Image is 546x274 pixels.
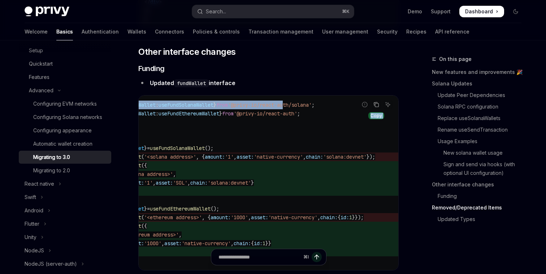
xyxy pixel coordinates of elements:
span: : [156,110,159,117]
img: dark logo [25,6,69,17]
div: NodeJS (server-auth) [25,260,77,268]
button: Toggle NodeJS section [19,244,111,257]
span: , [303,154,306,160]
span: : [156,102,159,108]
span: asset: [164,240,182,247]
div: Features [29,73,49,81]
span: chain: [320,214,338,221]
div: Android [25,206,43,215]
span: , [153,180,156,186]
a: Features [19,71,111,84]
input: Ask a question... [218,249,300,265]
span: ({ [141,223,147,229]
div: Search... [206,7,226,16]
span: , { [196,154,205,160]
div: Advanced [29,86,53,95]
span: 'solana:devnet' [208,180,251,186]
span: id: [254,240,263,247]
span: '<ethereum address>' [121,231,179,238]
span: = [147,145,150,151]
button: Toggle Unity section [19,231,111,244]
span: 'native-currency' [268,214,317,221]
a: Policies & controls [193,23,240,40]
a: Automatic wallet creation [19,137,111,150]
span: asset: [237,154,254,160]
span: '1' [225,154,234,160]
span: } [144,145,147,151]
span: ( [141,154,144,160]
a: Sign and send via hooks (with optional UI configuration) [432,159,527,179]
span: } [251,180,254,186]
span: , [248,214,251,221]
div: React native [25,180,54,188]
a: Updated Types [432,213,527,225]
a: Configuring appearance [19,124,111,137]
span: ({ [141,162,147,169]
a: New solana wallet usage [432,147,527,159]
strong: Updated interface [150,79,235,87]
span: , [187,180,190,186]
span: (); [211,205,219,212]
span: , [173,171,176,177]
span: '1000' [231,214,248,221]
span: useFundEthereumWallet [159,110,219,117]
a: Solana Updates [432,78,527,89]
a: Removed/Deprecated Items [432,202,527,213]
span: }); [367,154,375,160]
span: '1000' [144,240,161,247]
span: } [219,110,222,117]
a: Wallets [127,23,146,40]
span: , [234,154,237,160]
a: Configuring EVM networks [19,97,111,110]
a: Support [431,8,451,15]
button: Report incorrect code [360,100,369,109]
div: Migrating to 3.0 [33,153,70,162]
span: from [216,102,228,108]
span: ⌘ K [342,9,350,14]
span: } [213,102,216,108]
span: useFundEthereumWallet [150,205,211,212]
span: amount: [211,214,231,221]
span: asset: [251,214,268,221]
span: } [144,205,147,212]
a: Update Peer Dependencies [432,89,527,101]
a: Other interface changes [432,179,527,190]
span: chain: [234,240,251,247]
span: 'SOL' [173,180,187,186]
span: Dashboard [465,8,493,15]
button: Open search [192,5,354,18]
span: 1 [263,240,265,247]
button: Toggle Flutter section [19,217,111,230]
span: On this page [439,55,472,63]
span: from [222,110,234,117]
span: }}); [352,214,364,221]
span: chain: [190,180,208,186]
div: Configuring EVM networks [33,100,97,108]
span: asset: [156,180,173,186]
a: Solana RPC configuration [432,101,527,112]
span: 'native-currency' [254,154,303,160]
a: User management [322,23,368,40]
div: NodeJS [25,246,44,255]
span: '<solana address>' [121,171,173,177]
span: ; [297,110,300,117]
span: 1 [349,214,352,221]
span: (); [205,145,213,151]
a: Configuring Solana networks [19,111,111,124]
span: 'native-currency' [182,240,231,247]
a: Funding [432,190,527,202]
div: Configuring Solana networks [33,113,102,121]
span: chain: [306,154,323,160]
a: New features and improvements 🎉 [432,66,527,78]
button: Copy the contents from the code block [372,100,381,109]
button: Toggle dark mode [510,6,521,17]
span: useFundSolanaWallet [159,102,213,108]
a: Quickstart [19,57,111,70]
button: Ask AI [383,100,393,109]
span: , [179,231,182,238]
a: Rename useSendTransaction [432,124,527,136]
code: fundWallet [174,79,209,87]
button: Toggle Swift section [19,191,111,204]
div: Migrating to 2.0 [33,166,70,175]
span: '<solana address>' [144,154,196,160]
